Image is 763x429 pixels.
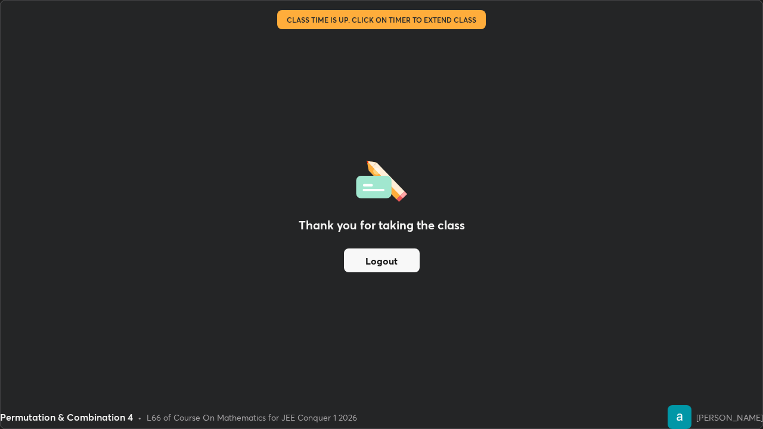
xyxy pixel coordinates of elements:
img: offlineFeedback.1438e8b3.svg [356,157,407,202]
button: Logout [344,248,420,272]
div: L66 of Course On Mathematics for JEE Conquer 1 2026 [147,411,357,424]
img: 316b310aa85c4509858af0f6084df3c4.86283782_3 [668,405,691,429]
h2: Thank you for taking the class [299,216,465,234]
div: • [138,411,142,424]
div: [PERSON_NAME] [696,411,763,424]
